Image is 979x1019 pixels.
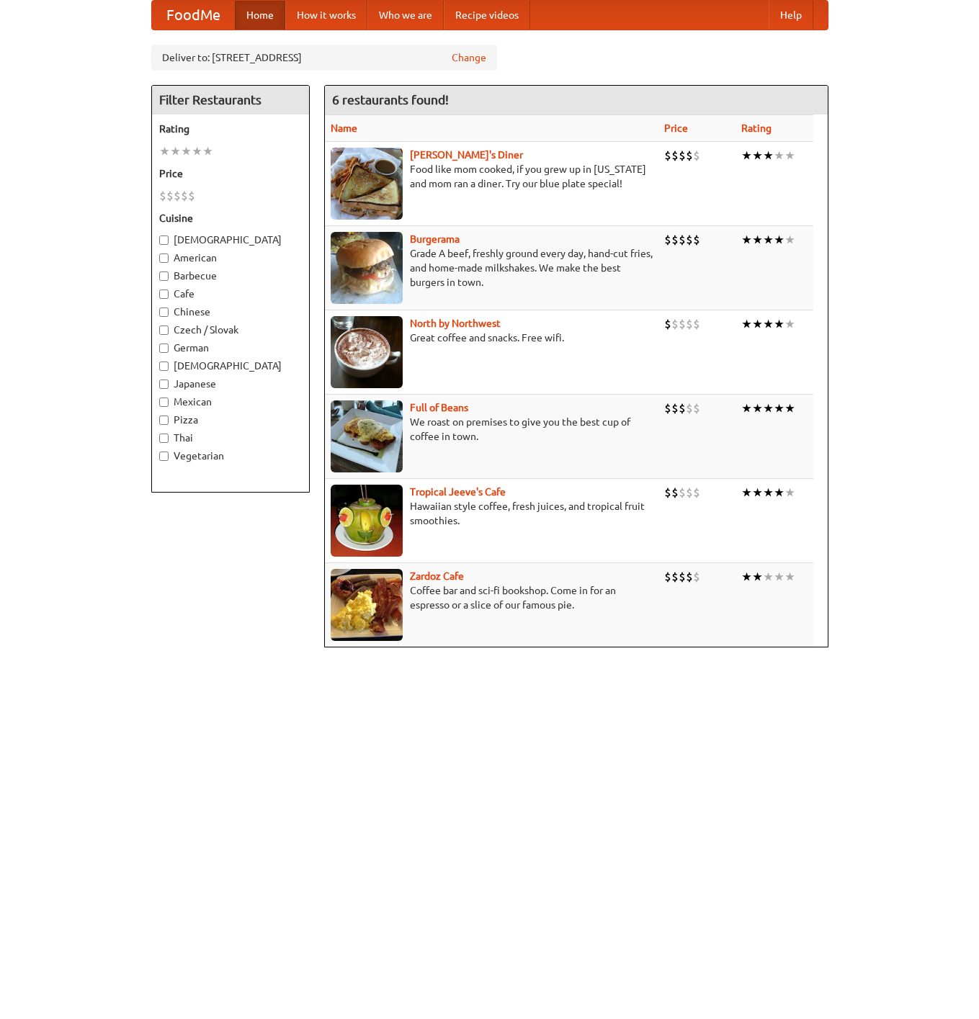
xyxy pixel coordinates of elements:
[159,289,169,299] input: Cafe
[410,486,506,498] a: Tropical Jeeve's Cafe
[769,1,813,30] a: Help
[332,93,449,107] ng-pluralize: 6 restaurants found!
[159,377,302,391] label: Japanese
[331,246,653,289] p: Grade A beef, freshly ground every day, hand-cut fries, and home-made milkshakes. We make the bes...
[679,232,686,248] li: $
[159,380,169,389] input: Japanese
[159,449,302,463] label: Vegetarian
[181,188,188,204] li: $
[774,400,784,416] li: ★
[444,1,530,30] a: Recipe videos
[452,50,486,65] a: Change
[235,1,285,30] a: Home
[331,499,653,528] p: Hawaiian style coffee, fresh juices, and tropical fruit smoothies.
[763,485,774,500] li: ★
[159,287,302,301] label: Cafe
[671,148,679,163] li: $
[410,402,468,413] a: Full of Beans
[752,485,763,500] li: ★
[159,308,169,317] input: Chinese
[331,122,357,134] a: Name
[774,148,784,163] li: ★
[331,162,653,191] p: Food like mom cooked, if you grew up in [US_STATE] and mom ran a diner. Try our blue plate special!
[410,318,501,329] a: North by Northwest
[159,395,302,409] label: Mexican
[686,485,693,500] li: $
[202,143,213,159] li: ★
[671,316,679,332] li: $
[159,235,169,245] input: [DEMOGRAPHIC_DATA]
[679,316,686,332] li: $
[784,485,795,500] li: ★
[664,122,688,134] a: Price
[752,148,763,163] li: ★
[159,362,169,371] input: [DEMOGRAPHIC_DATA]
[331,400,403,472] img: beans.jpg
[679,569,686,585] li: $
[763,400,774,416] li: ★
[159,143,170,159] li: ★
[784,232,795,248] li: ★
[774,316,784,332] li: ★
[410,233,460,245] a: Burgerama
[763,569,774,585] li: ★
[159,359,302,373] label: [DEMOGRAPHIC_DATA]
[774,232,784,248] li: ★
[784,569,795,585] li: ★
[784,400,795,416] li: ★
[664,148,671,163] li: $
[763,316,774,332] li: ★
[686,400,693,416] li: $
[331,331,653,345] p: Great coffee and snacks. Free wifi.
[741,400,752,416] li: ★
[285,1,367,30] a: How it works
[367,1,444,30] a: Who we are
[410,149,523,161] a: [PERSON_NAME]'s Diner
[693,148,700,163] li: $
[784,148,795,163] li: ★
[686,569,693,585] li: $
[671,400,679,416] li: $
[741,148,752,163] li: ★
[159,326,169,335] input: Czech / Slovak
[159,398,169,407] input: Mexican
[784,316,795,332] li: ★
[741,122,772,134] a: Rating
[693,316,700,332] li: $
[686,148,693,163] li: $
[671,232,679,248] li: $
[763,148,774,163] li: ★
[159,233,302,247] label: [DEMOGRAPHIC_DATA]
[159,269,302,283] label: Barbecue
[686,232,693,248] li: $
[752,569,763,585] li: ★
[331,485,403,557] img: jeeves.jpg
[181,143,192,159] li: ★
[159,271,169,281] input: Barbecue
[693,400,700,416] li: $
[159,166,302,181] h5: Price
[679,148,686,163] li: $
[151,45,497,71] div: Deliver to: [STREET_ADDRESS]
[752,232,763,248] li: ★
[774,569,784,585] li: ★
[679,485,686,500] li: $
[693,569,700,585] li: $
[664,316,671,332] li: $
[159,416,169,425] input: Pizza
[159,188,166,204] li: $
[752,316,763,332] li: ★
[741,316,752,332] li: ★
[152,86,309,115] h4: Filter Restaurants
[752,400,763,416] li: ★
[331,583,653,612] p: Coffee bar and sci-fi bookshop. Come in for an espresso or a slice of our famous pie.
[159,413,302,427] label: Pizza
[159,323,302,337] label: Czech / Slovak
[331,415,653,444] p: We roast on premises to give you the best cup of coffee in town.
[693,232,700,248] li: $
[679,400,686,416] li: $
[410,570,464,582] a: Zardoz Cafe
[159,122,302,136] h5: Rating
